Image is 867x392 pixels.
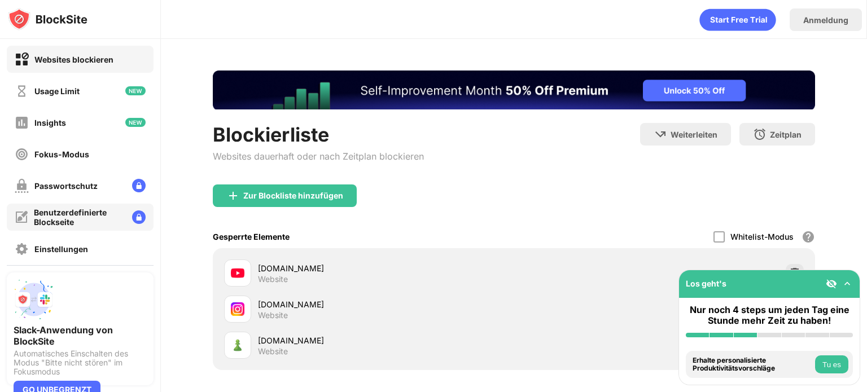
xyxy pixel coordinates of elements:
[15,242,29,256] img: settings-off.svg
[213,71,815,109] iframe: Banner
[34,55,113,64] div: Websites blockieren
[258,346,288,356] div: Website
[693,356,812,373] div: Erhalte personalisierte Produktivitätsvorschläge
[258,274,288,284] div: Website
[258,298,514,310] div: [DOMAIN_NAME]
[34,181,98,191] div: Passwortschutz
[15,52,29,67] img: block-on.svg
[125,118,146,127] img: new-icon.svg
[34,244,88,254] div: Einstellungen
[231,266,244,280] img: favicons
[132,210,146,224] img: lock-menu.svg
[815,355,848,373] button: Tu es
[826,278,837,289] img: eye-not-visible.svg
[15,84,29,98] img: time-usage-off.svg
[34,149,89,159] div: Fokus-Modus
[671,130,717,139] div: Weiterleiten
[34,208,123,227] div: Benutzerdefinierte Blockseite
[686,279,726,288] div: Los geht's
[730,232,794,241] div: Whitelist-Modus
[213,232,290,241] div: Gesperrte Elemente
[15,210,28,224] img: customize-block-page-off.svg
[15,179,29,193] img: password-protection-off.svg
[34,118,66,127] div: Insights
[686,305,853,326] div: Nur noch 4 steps um jeden Tag eine Stunde mehr Zeit zu haben!
[14,279,54,320] img: push-slack.svg
[699,8,776,31] div: animation
[803,15,848,25] div: Anmeldung
[213,151,424,162] div: Websites dauerhaft oder nach Zeitplan blockieren
[132,179,146,192] img: lock-menu.svg
[243,191,343,200] div: Zur Blockliste hinzufügen
[770,130,802,139] div: Zeitplan
[231,302,244,316] img: favicons
[231,338,244,352] img: favicons
[842,278,853,289] img: omni-setup-toggle.svg
[8,8,87,30] img: logo-blocksite.svg
[14,324,147,347] div: Slack-Anwendung von BlockSite
[14,349,147,376] div: Automatisches Einschalten des Modus "Bitte nicht stören" im Fokusmodus
[258,262,514,274] div: [DOMAIN_NAME]
[15,147,29,161] img: focus-off.svg
[213,123,424,146] div: Blockierliste
[15,116,29,130] img: insights-off.svg
[34,86,80,96] div: Usage Limit
[258,310,288,320] div: Website
[125,86,146,95] img: new-icon.svg
[258,334,514,346] div: [DOMAIN_NAME]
